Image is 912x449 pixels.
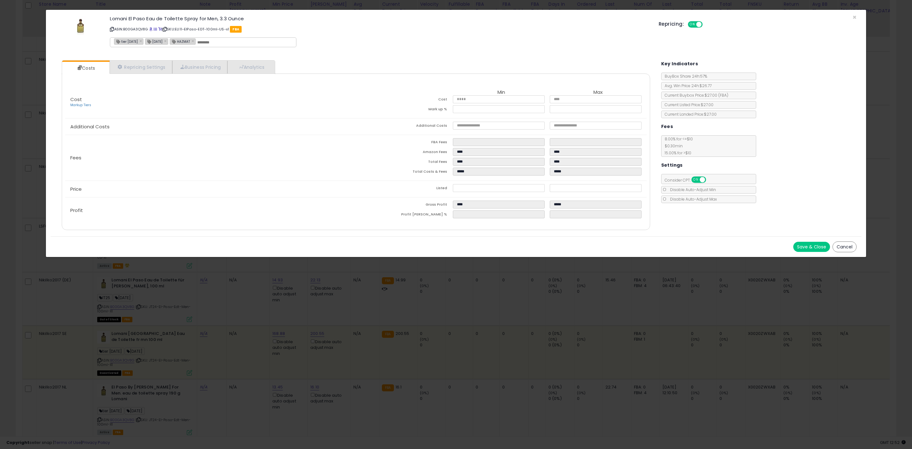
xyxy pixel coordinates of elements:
a: Repricing Settings [110,61,172,74]
span: 15.00 % for > $10 [662,150,691,156]
span: $0.30 min [662,143,683,149]
span: HAZMAT [170,39,190,44]
h5: Key Indicators [661,60,698,68]
span: Consider CPT: [662,177,714,183]
a: Markup Tiers [70,103,91,107]
img: 31H39d-cOsL._SL60_.jpg [71,16,90,35]
button: Save & Close [793,242,830,252]
span: Avg. Win Price 24h: $26.77 [662,83,712,88]
span: $27.00 [705,93,728,98]
a: Business Pricing [172,61,228,74]
span: tier [DATE] [114,39,138,44]
span: FBA [230,26,242,33]
td: Total Costs & Fees [356,168,453,177]
span: OFF [705,177,715,183]
td: Total Fees [356,158,453,168]
p: Price [65,187,356,192]
span: [DATE] [145,39,162,44]
span: 8.00 % for <= $10 [662,136,693,156]
span: BuyBox Share 24h: 57% [662,74,707,79]
span: Disable Auto-Adjust Max [667,196,717,202]
td: Profit [PERSON_NAME] % [356,210,453,220]
a: × [139,38,143,44]
a: × [164,38,168,44]
h5: Repricing: [659,22,684,27]
td: Cost [356,95,453,105]
button: Cancel [833,241,857,252]
p: Additional Costs [65,124,356,129]
td: Mark up % [356,105,453,115]
span: Current Buybox Price: [662,93,728,98]
h5: Settings [661,161,683,169]
p: Fees [65,155,356,160]
a: All offer listings [154,27,157,32]
span: ON [692,177,700,183]
span: ON [688,22,696,27]
a: BuyBox page [149,27,153,32]
a: Your listing only [158,27,162,32]
p: Profit [65,208,356,213]
h5: Fees [661,123,673,131]
h3: Lomani El Paso Eau de Toilette Spray for Men, 3.3 Ounce [110,16,649,21]
td: FBA Fees [356,138,453,148]
span: Disable Auto-Adjust Min [667,187,716,192]
td: Gross Profit [356,201,453,210]
th: Max [550,90,647,95]
td: Amazon Fees [356,148,453,158]
span: OFF [702,22,712,27]
span: Current Landed Price: $27.00 [662,112,717,117]
p: Cost [65,97,356,108]
span: Current Listed Price: $27.00 [662,102,713,107]
a: Analytics [227,61,274,74]
a: Costs [62,62,109,74]
td: Additional Costs [356,122,453,131]
th: Min [453,90,550,95]
a: × [192,38,195,44]
p: ASIN: B00GA3QV8G | SKU: ELI11-ElPaso-EDT-100ml-US-x1 [110,24,649,34]
span: ( FBA ) [718,93,728,98]
span: × [852,13,857,22]
td: Listed [356,184,453,194]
